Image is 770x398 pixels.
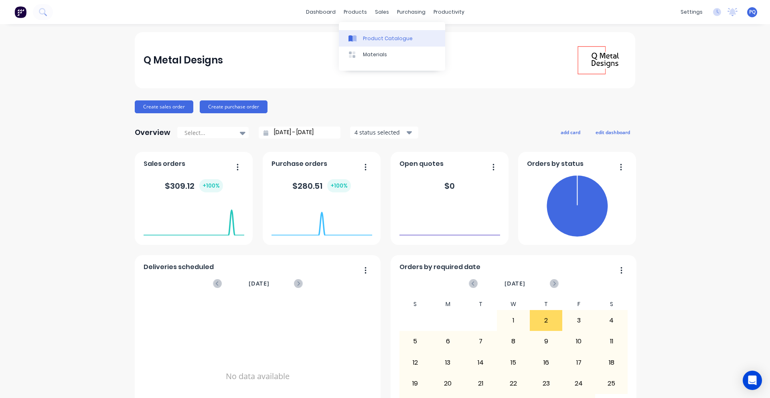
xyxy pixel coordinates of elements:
[249,279,269,288] span: [DATE]
[555,127,586,137] button: add card
[497,331,529,351] div: 8
[340,6,371,18] div: products
[393,6,430,18] div: purchasing
[363,35,413,42] div: Product Catalogue
[677,6,707,18] div: settings
[465,374,497,394] div: 21
[432,331,464,351] div: 6
[399,353,432,373] div: 12
[371,6,393,18] div: sales
[355,128,405,137] div: 4 status selected
[399,298,432,310] div: S
[596,310,628,331] div: 4
[563,310,595,331] div: 3
[399,159,444,169] span: Open quotes
[562,298,595,310] div: F
[530,298,563,310] div: T
[497,310,529,331] div: 1
[596,374,628,394] div: 25
[432,298,464,310] div: M
[199,179,223,192] div: + 100 %
[444,180,455,192] div: $ 0
[570,32,626,88] img: Q Metal Designs
[505,279,525,288] span: [DATE]
[363,51,387,58] div: Materials
[465,331,497,351] div: 7
[339,30,445,46] a: Product Catalogue
[465,353,497,373] div: 14
[350,127,418,139] button: 4 status selected
[430,6,468,18] div: productivity
[595,298,628,310] div: S
[135,125,170,141] div: Overview
[563,374,595,394] div: 24
[530,310,562,331] div: 2
[144,262,214,272] span: Deliveries scheduled
[200,100,267,113] button: Create purchase order
[144,159,185,169] span: Sales orders
[596,331,628,351] div: 11
[292,179,351,192] div: $ 280.51
[327,179,351,192] div: + 100 %
[339,47,445,63] a: Materials
[144,52,223,68] div: Q Metal Designs
[749,8,756,16] span: PQ
[590,127,635,137] button: edit dashboard
[530,374,562,394] div: 23
[135,100,193,113] button: Create sales order
[399,331,432,351] div: 5
[399,374,432,394] div: 19
[14,6,26,18] img: Factory
[432,353,464,373] div: 13
[165,179,223,192] div: $ 309.12
[743,371,762,390] div: Open Intercom Messenger
[497,353,529,373] div: 15
[302,6,340,18] a: dashboard
[464,298,497,310] div: T
[596,353,628,373] div: 18
[530,353,562,373] div: 16
[497,298,530,310] div: W
[563,353,595,373] div: 17
[527,159,584,169] span: Orders by status
[432,374,464,394] div: 20
[272,159,327,169] span: Purchase orders
[563,331,595,351] div: 10
[497,374,529,394] div: 22
[530,331,562,351] div: 9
